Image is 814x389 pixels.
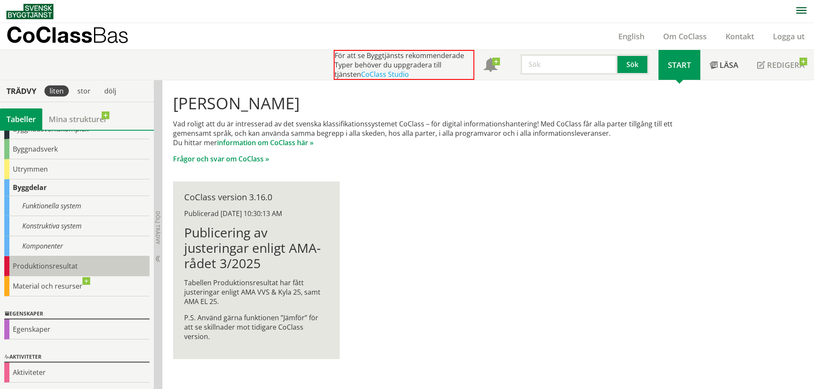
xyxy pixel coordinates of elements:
span: Dölj trädvy [154,211,162,244]
span: Start [668,60,691,70]
div: För att se Byggtjänsts rekommenderade Typer behöver du uppgradera till tjänsten [334,50,474,80]
div: liten [44,85,69,97]
a: CoClass Studio [361,70,409,79]
p: CoClass [6,30,129,40]
a: information om CoClass här » [217,138,314,147]
div: Komponenter [4,236,150,256]
p: Tabellen Produktionsresultat har fått justeringar enligt AMA VVS & Kyla 25, samt AMA EL 25. [184,278,328,306]
div: Utrymmen [4,159,150,179]
p: P.S. Använd gärna funktionen ”Jämför” för att se skillnader mot tidigare CoClass version. [184,313,328,341]
a: Om CoClass [654,31,716,41]
div: Material och resurser [4,276,150,296]
a: Frågor och svar om CoClass » [173,154,269,164]
div: stor [72,85,96,97]
div: Egenskaper [4,319,150,339]
div: Aktiviteter [4,363,150,383]
h1: [PERSON_NAME] [173,94,698,112]
div: Trädvy [2,86,41,96]
span: Redigera [767,60,805,70]
span: Bas [92,22,129,47]
div: Egenskaper [4,309,150,319]
a: Läsa [700,50,748,80]
button: Sök [617,54,649,75]
a: Logga ut [764,31,814,41]
a: CoClassBas [6,23,147,50]
div: Funktionella system [4,196,150,216]
a: Redigera [748,50,814,80]
h1: Publicering av justeringar enligt AMA-rådet 3/2025 [184,225,328,271]
div: dölj [99,85,121,97]
a: Mina strukturer [42,108,114,130]
span: Notifikationer [484,59,497,73]
div: Byggdelar [4,179,150,196]
div: CoClass version 3.16.0 [184,193,328,202]
a: Kontakt [716,31,764,41]
div: Byggnadsverk [4,139,150,159]
div: Produktionsresultat [4,256,150,276]
div: Konstruktiva system [4,216,150,236]
p: Vad roligt att du är intresserad av det svenska klassifikationssystemet CoClass – för digital inf... [173,119,698,147]
div: Publicerad [DATE] 10:30:13 AM [184,209,328,218]
div: Aktiviteter [4,352,150,363]
span: Läsa [720,60,738,70]
a: English [609,31,654,41]
img: Svensk Byggtjänst [6,4,53,19]
a: Start [658,50,700,80]
input: Sök [520,54,617,75]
